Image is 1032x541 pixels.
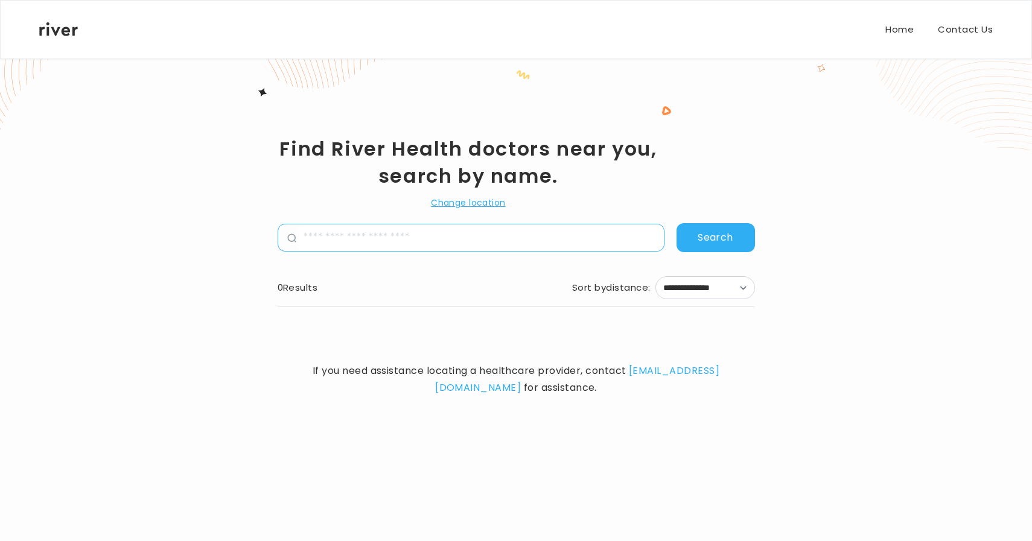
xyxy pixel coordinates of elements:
a: Home [885,21,914,38]
span: distance [606,279,648,296]
div: Sort by : [572,279,651,296]
div: 0 Results [278,279,318,296]
a: Contact Us [938,21,993,38]
button: Search [677,223,755,252]
button: Change location [431,195,505,210]
input: name [296,224,664,251]
span: If you need assistance locating a healthcare provider, contact for assistance. [278,362,755,396]
h1: Find River Health doctors near you, search by name. [278,135,660,189]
